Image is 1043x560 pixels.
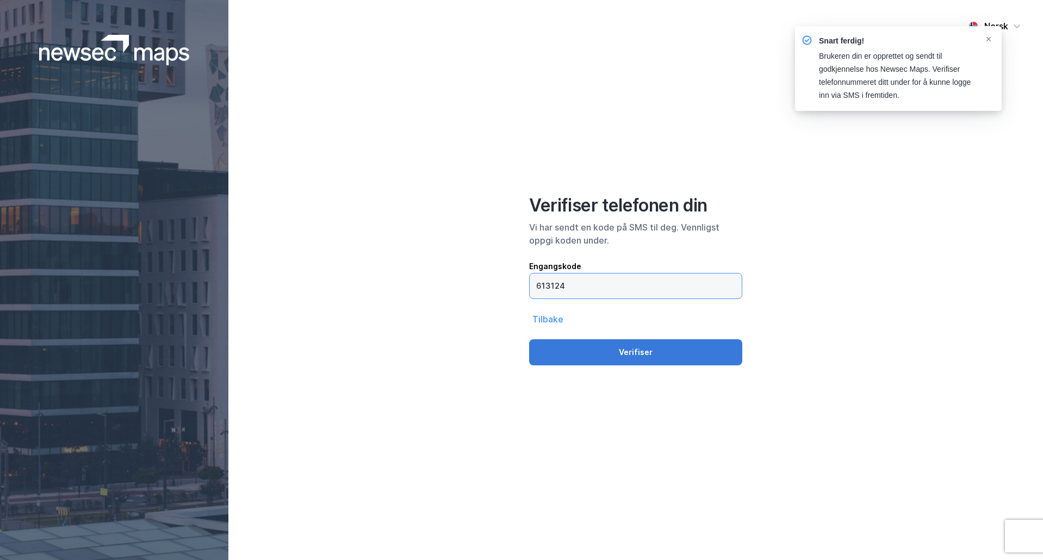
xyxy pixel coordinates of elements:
[989,508,1043,560] div: Kontrollprogram for chat
[529,339,742,365] button: Verifiser
[819,50,976,102] div: Brukeren din er opprettet og sendt til godkjennelse hos Newsec Maps. Verifiser telefonnummeret di...
[984,20,1008,33] div: Norsk
[529,260,742,273] div: Engangskode
[819,35,976,48] div: Snart ferdig!
[529,312,567,326] button: Tilbake
[529,221,742,247] div: Vi har sendt en kode på SMS til deg. Vennligst oppgi koden under.
[529,195,742,216] div: Verifiser telefonen din
[39,35,190,65] img: logoWhite.bf58a803f64e89776f2b079ca2356427.svg
[989,508,1043,560] iframe: Chat Widget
